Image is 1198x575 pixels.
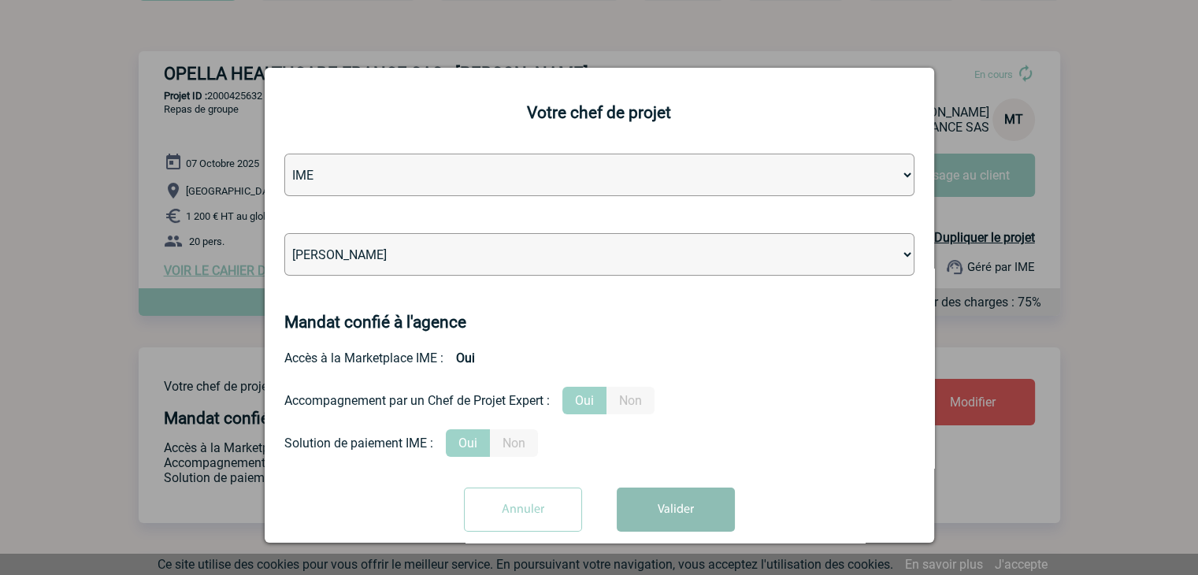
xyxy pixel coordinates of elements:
label: Non [490,429,538,457]
label: Oui [562,387,606,414]
div: Prestation payante [284,387,914,414]
h2: Votre chef de projet [284,103,914,122]
label: Oui [446,429,490,457]
b: Oui [443,344,488,372]
div: Accès à la Marketplace IME : [284,344,914,372]
div: Conformité aux process achat client, Prise en charge de la facturation, Mutualisation de plusieur... [284,429,914,457]
h4: Mandat confié à l'agence [284,313,466,332]
input: Annuler [464,488,582,532]
div: Solution de paiement IME : [284,436,433,451]
div: Accompagnement par un Chef de Projet Expert : [284,393,550,408]
label: Non [606,387,655,414]
button: Valider [617,488,735,532]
